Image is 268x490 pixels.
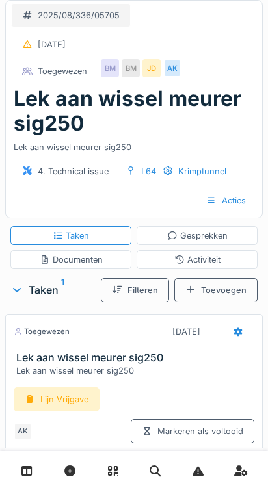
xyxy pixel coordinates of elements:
[16,352,257,364] h3: Lek aan wissel meurer sig250
[14,86,254,136] h1: Lek aan wissel meurer sig250
[16,365,257,377] div: Lek aan wissel meurer sig250
[167,229,228,242] div: Gesprekken
[14,422,32,441] div: AK
[174,278,258,302] div: Toevoegen
[38,9,120,21] div: 2025/08/336/05705
[122,59,140,77] div: BM
[14,387,100,411] div: Lijn Vrijgave
[14,326,70,337] div: Toegewezen
[61,282,64,298] sup: 1
[142,59,161,77] div: JD
[40,253,103,266] div: Documenten
[178,165,226,177] div: Krimptunnel
[38,165,109,177] div: 4. Technical issue
[195,188,257,213] div: Acties
[172,326,200,338] div: [DATE]
[14,136,254,153] div: Lek aan wissel meurer sig250
[101,278,169,302] div: Filteren
[38,38,66,51] div: [DATE]
[131,419,254,443] div: Markeren als voltooid
[163,59,181,77] div: AK
[101,59,119,77] div: BM
[53,229,89,242] div: Taken
[10,282,96,298] div: Taken
[38,65,87,77] div: Toegewezen
[141,165,156,177] div: L64
[174,253,221,266] div: Activiteit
